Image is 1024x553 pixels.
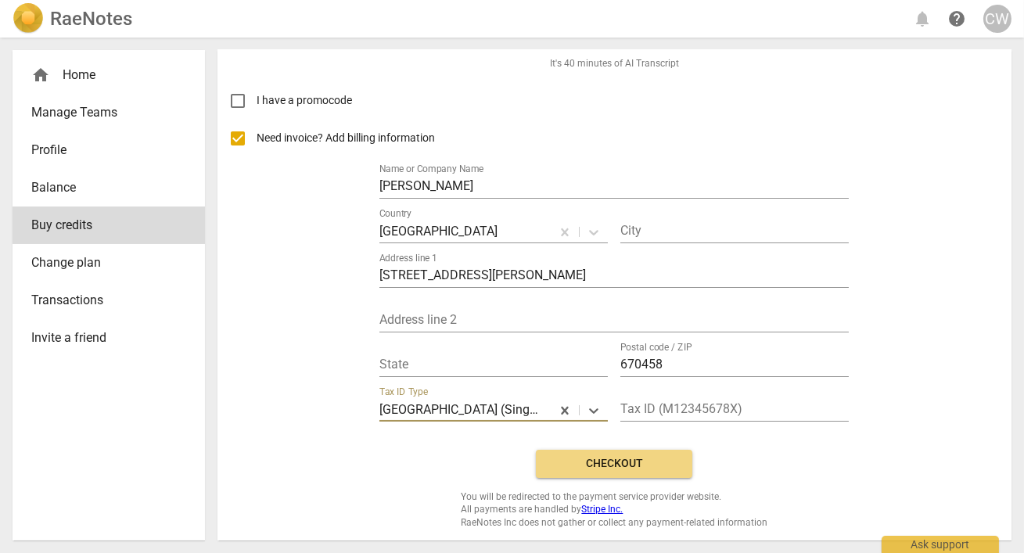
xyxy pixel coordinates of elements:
[31,141,174,160] span: Profile
[50,8,132,30] h2: RaeNotes
[943,5,971,33] a: Help
[31,66,174,84] div: Home
[379,164,484,174] label: Name or Company Name
[536,450,692,478] button: Checkout
[31,291,174,310] span: Transactions
[581,504,623,515] a: Stripe Inc.
[620,399,849,422] input: M12345678X
[379,253,437,263] label: Address line 1
[550,57,679,70] span: It's 40 minutes of AI Transcript
[379,387,428,397] label: Tax ID Type
[13,169,205,206] a: Balance
[620,343,692,352] label: Postal code / ZIP
[31,253,174,272] span: Change plan
[13,3,132,34] a: LogoRaeNotes
[257,130,437,146] span: Need invoice? Add billing information
[13,56,205,94] div: Home
[13,206,205,244] a: Buy credits
[257,92,352,109] span: I have a promocode
[548,456,680,472] span: Checkout
[13,319,205,357] a: Invite a friend
[983,5,1011,33] button: CW
[31,103,174,122] span: Manage Teams
[379,222,498,240] p: Singapore
[379,209,411,218] label: Country
[13,3,44,34] img: Logo
[31,329,174,347] span: Invite a friend
[31,66,50,84] span: home
[13,282,205,319] a: Transactions
[947,9,966,28] span: help
[31,216,174,235] span: Buy credits
[379,400,544,418] p: Singapore (Singaporean GST)
[882,536,999,553] div: Ask support
[13,94,205,131] a: Manage Teams
[13,244,205,282] a: Change plan
[13,131,205,169] a: Profile
[461,490,767,530] span: You will be redirected to the payment service provider website. All payments are handled by RaeNo...
[31,178,174,197] span: Balance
